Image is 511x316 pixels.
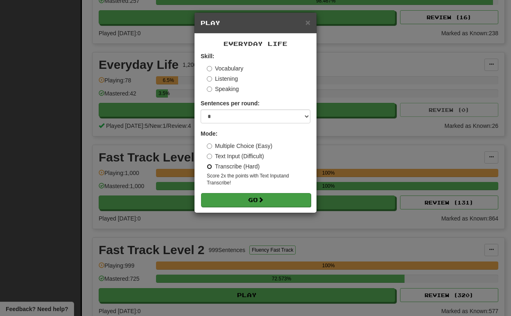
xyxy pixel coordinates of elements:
[224,40,287,47] span: Everyday Life
[207,76,212,82] input: Listening
[207,85,239,93] label: Speaking
[201,130,217,137] strong: Mode:
[305,18,310,27] button: Close
[201,19,310,27] h5: Play
[207,66,212,71] input: Vocabulary
[207,162,260,171] label: Transcribe (Hard)
[201,193,311,207] button: Go
[207,143,212,149] input: Multiple Choice (Easy)
[207,152,264,160] label: Text Input (Difficult)
[207,173,310,186] small: Score 2x the points with Text Input and Transcribe !
[207,75,238,83] label: Listening
[207,64,243,73] label: Vocabulary
[207,154,212,159] input: Text Input (Difficult)
[201,99,260,107] label: Sentences per round:
[201,53,214,59] strong: Skill:
[207,86,212,92] input: Speaking
[305,18,310,27] span: ×
[207,142,272,150] label: Multiple Choice (Easy)
[207,164,212,169] input: Transcribe (Hard)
